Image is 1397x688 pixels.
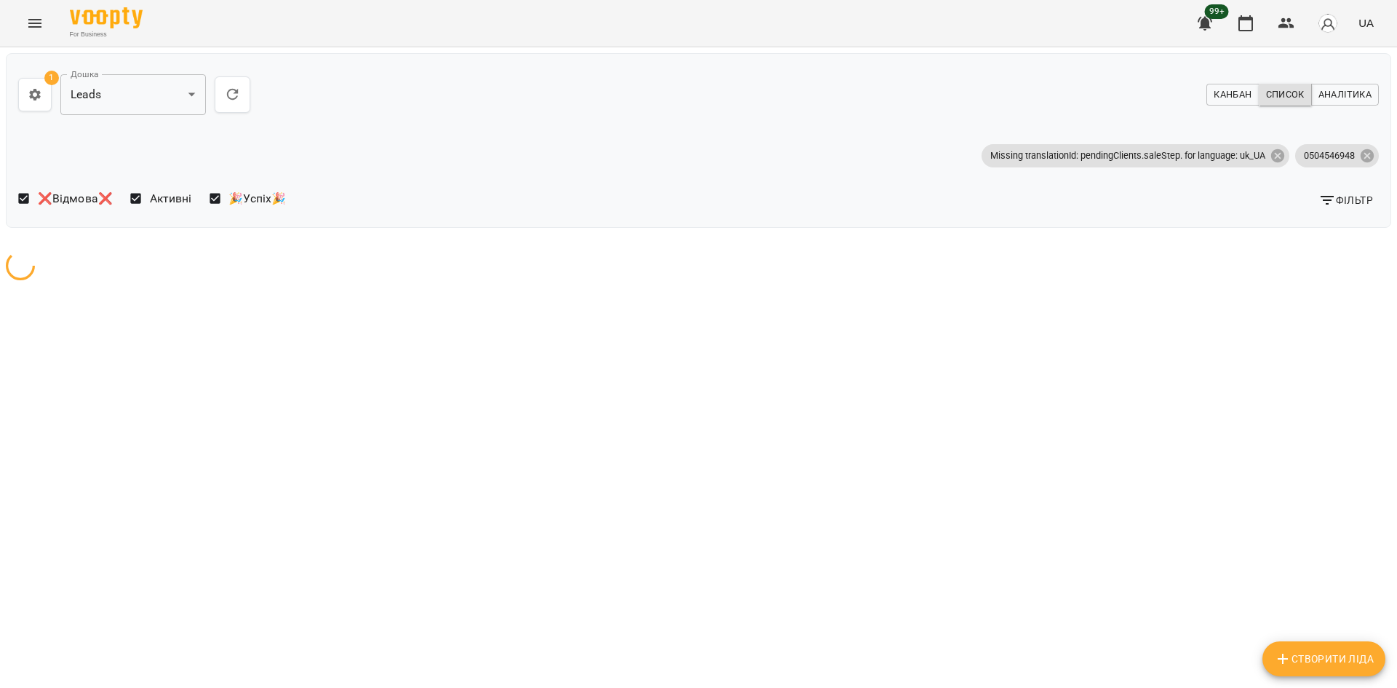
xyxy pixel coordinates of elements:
span: Аналітика [1318,87,1372,103]
button: UA [1353,9,1380,36]
img: avatar_s.png [1318,13,1338,33]
span: 1 [44,71,59,85]
button: Аналітика [1311,84,1379,106]
span: Missing translationId: pendingClients.saleStep. for language: uk_UA [982,149,1274,162]
span: Активні [150,190,192,207]
button: Список [1259,84,1312,106]
span: For Business [70,30,143,39]
div: Leads [60,74,206,115]
span: ❌Відмова❌ [38,190,113,207]
span: 99+ [1205,4,1229,19]
img: Voopty Logo [70,7,143,28]
span: Фільтр [1318,191,1373,209]
button: Menu [17,6,52,41]
span: 0504546948 [1295,149,1364,162]
div: Missing translationId: pendingClients.saleStep. for language: uk_UA [982,144,1289,167]
span: UA [1358,15,1374,31]
div: 0504546948 [1295,144,1379,167]
span: Список [1266,87,1305,103]
span: Канбан [1214,87,1251,103]
button: Канбан [1206,84,1259,106]
span: 🎉Успіх🎉 [228,190,286,207]
button: Фільтр [1313,187,1379,213]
